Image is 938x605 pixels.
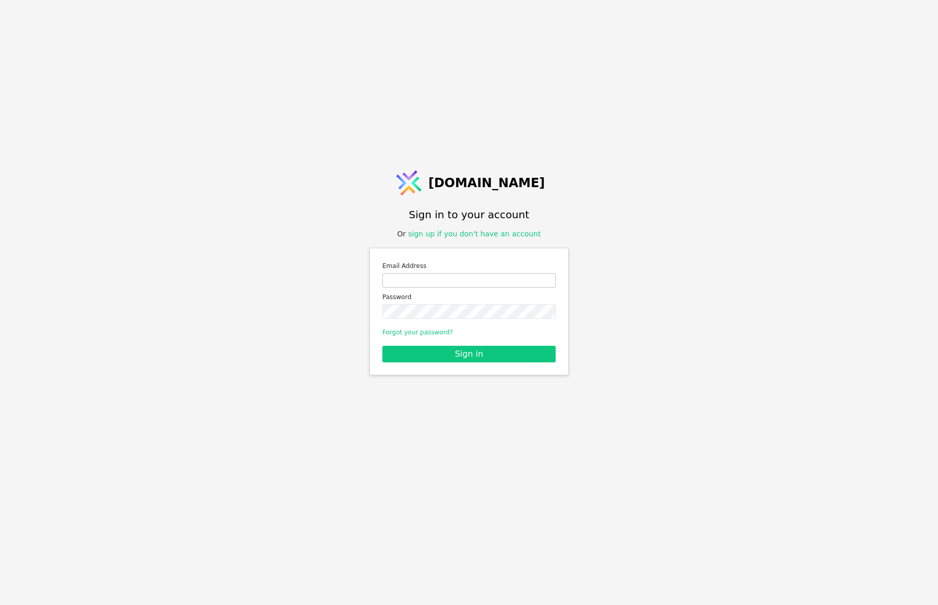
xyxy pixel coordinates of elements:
[382,329,453,336] a: Forgot your password?
[382,346,556,362] button: Sign in
[382,304,556,319] input: Password
[382,261,556,271] label: Email Address
[429,174,545,192] span: [DOMAIN_NAME]
[382,273,556,288] input: Email address
[397,229,541,240] div: Or
[382,292,556,302] label: Password
[408,230,541,238] a: sign up if you don't have an account
[393,167,545,199] a: [DOMAIN_NAME]
[409,207,529,222] h1: Sign in to your account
